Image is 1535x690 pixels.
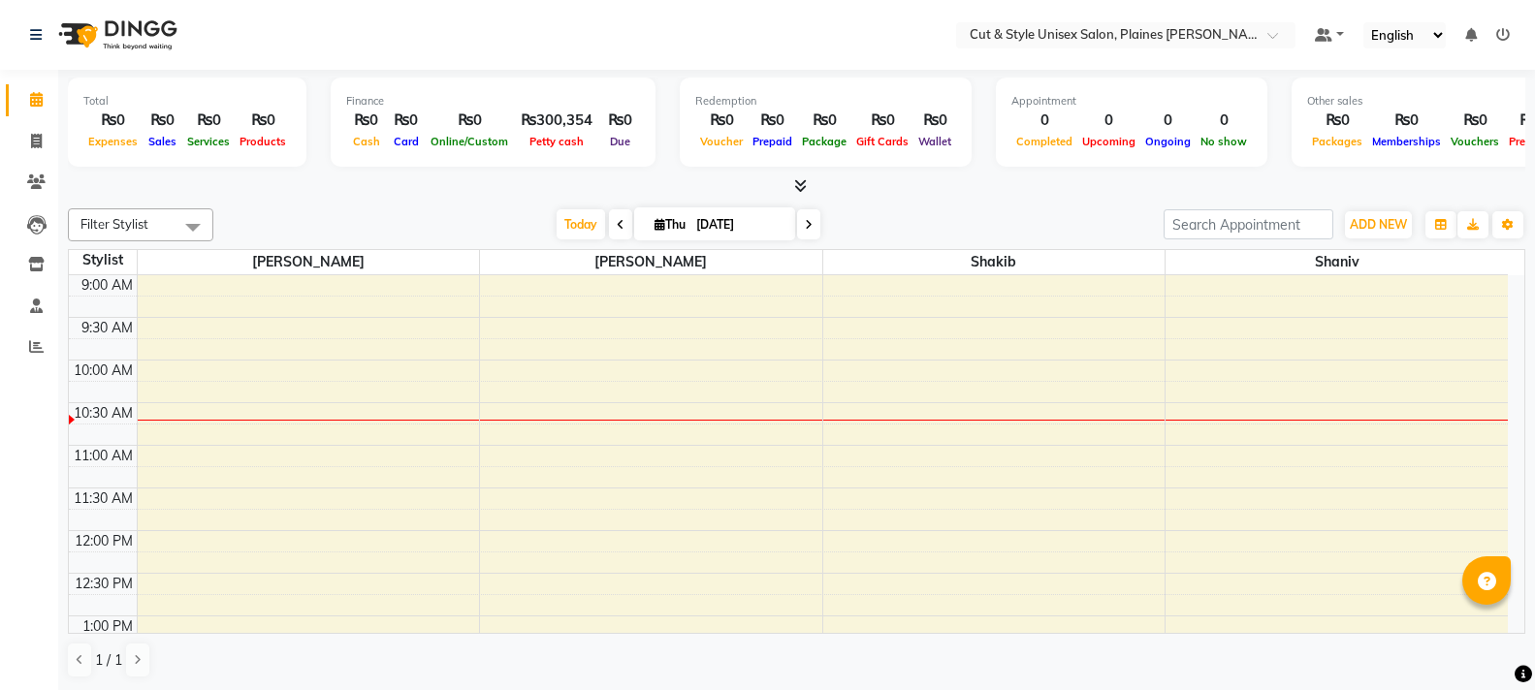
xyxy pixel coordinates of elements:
span: Today [557,209,605,239]
div: ₨0 [182,110,235,132]
span: Sales [144,135,181,148]
input: Search Appointment [1164,209,1333,239]
span: Shakib [823,250,1166,274]
div: 0 [1196,110,1252,132]
div: ₨0 [386,110,426,132]
div: 11:30 AM [70,488,137,509]
div: 9:00 AM [78,275,137,296]
span: Cash [348,135,385,148]
div: ₨0 [235,110,291,132]
span: ADD NEW [1350,217,1407,232]
span: Wallet [913,135,956,148]
div: ₨0 [1307,110,1367,132]
span: 1 / 1 [95,650,122,671]
span: Vouchers [1446,135,1504,148]
div: Finance [346,93,640,110]
button: ADD NEW [1345,211,1412,238]
span: No show [1196,135,1252,148]
span: Completed [1011,135,1077,148]
span: Package [797,135,851,148]
span: Products [235,135,291,148]
span: Upcoming [1077,135,1140,148]
div: 1:00 PM [79,616,137,637]
div: ₨0 [83,110,143,132]
span: Online/Custom [426,135,513,148]
span: [PERSON_NAME] [138,250,480,274]
div: ₨0 [143,110,182,132]
div: Stylist [69,250,137,270]
div: ₨0 [851,110,913,132]
input: 2025-09-04 [690,210,787,239]
span: Packages [1307,135,1367,148]
div: ₨300,354 [513,110,600,132]
span: Shaniv [1166,250,1508,274]
img: logo [49,8,182,62]
span: Memberships [1367,135,1446,148]
span: Prepaid [748,135,797,148]
span: Expenses [83,135,143,148]
div: Appointment [1011,93,1252,110]
span: Ongoing [1140,135,1196,148]
div: ₨0 [913,110,956,132]
span: Services [182,135,235,148]
div: ₨0 [797,110,851,132]
div: 9:30 AM [78,318,137,338]
div: ₨0 [1446,110,1504,132]
div: 0 [1011,110,1077,132]
div: ₨0 [600,110,640,132]
div: ₨0 [346,110,386,132]
span: Petty cash [525,135,589,148]
div: 0 [1140,110,1196,132]
span: Voucher [695,135,748,148]
span: Filter Stylist [80,216,148,232]
div: ₨0 [426,110,513,132]
div: 12:00 PM [71,531,137,551]
div: 12:30 PM [71,574,137,594]
div: Total [83,93,291,110]
span: [PERSON_NAME] [480,250,822,274]
div: ₨0 [695,110,748,132]
span: Due [605,135,635,148]
span: Thu [650,217,690,232]
div: Redemption [695,93,956,110]
span: Gift Cards [851,135,913,148]
div: 10:30 AM [70,403,137,423]
div: 10:00 AM [70,361,137,381]
div: ₨0 [1367,110,1446,132]
div: 11:00 AM [70,446,137,466]
div: ₨0 [748,110,797,132]
iframe: chat widget [1454,612,1516,671]
span: Card [389,135,424,148]
div: 0 [1077,110,1140,132]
